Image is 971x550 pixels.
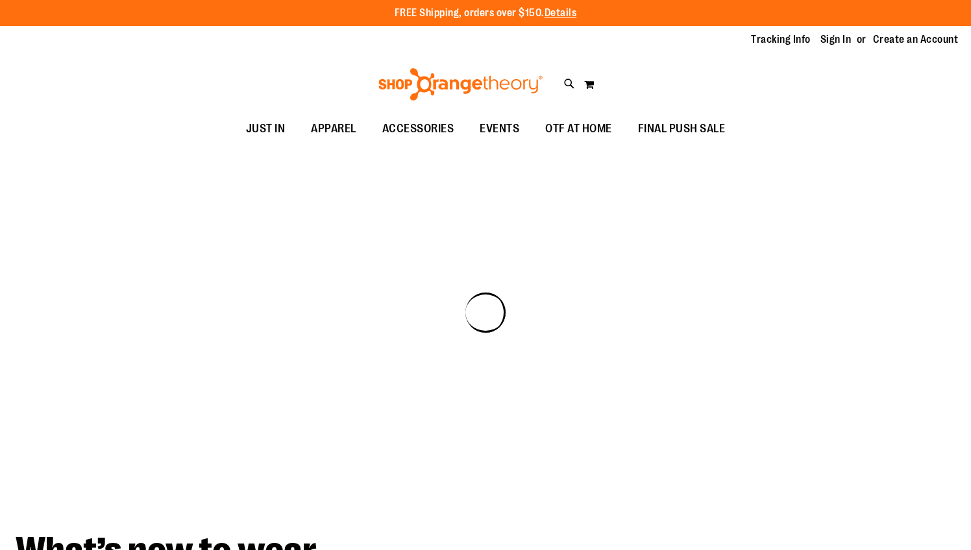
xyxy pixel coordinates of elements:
a: Details [545,7,577,19]
a: Sign In [820,32,852,47]
span: OTF AT HOME [545,114,612,143]
a: Tracking Info [751,32,811,47]
span: JUST IN [246,114,286,143]
a: FINAL PUSH SALE [625,114,739,144]
span: APPAREL [311,114,356,143]
a: JUST IN [233,114,299,144]
img: Shop Orangetheory [376,68,545,101]
a: Create an Account [873,32,959,47]
span: EVENTS [480,114,519,143]
span: ACCESSORIES [382,114,454,143]
p: FREE Shipping, orders over $150. [395,6,577,21]
a: EVENTS [467,114,532,144]
a: APPAREL [298,114,369,144]
span: FINAL PUSH SALE [638,114,726,143]
a: ACCESSORIES [369,114,467,144]
a: OTF AT HOME [532,114,625,144]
